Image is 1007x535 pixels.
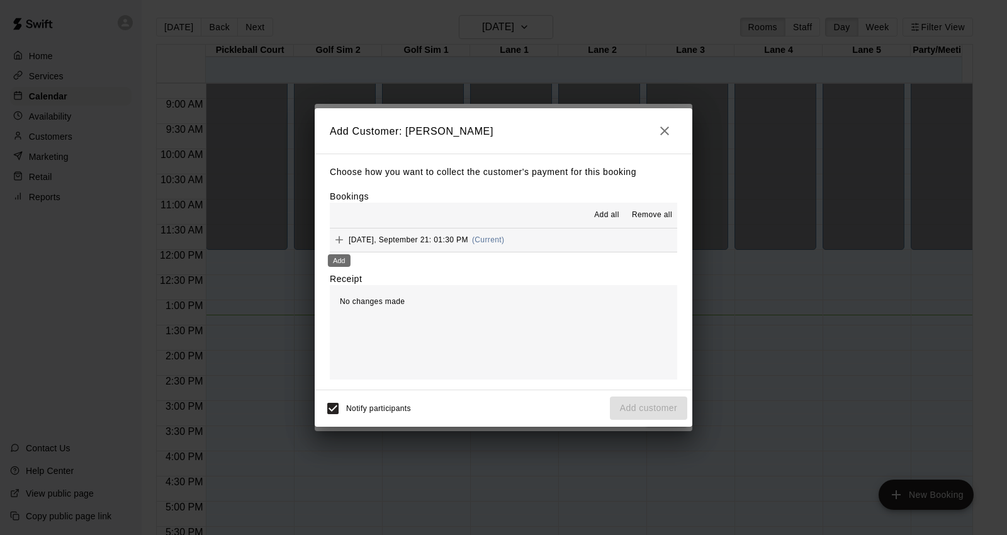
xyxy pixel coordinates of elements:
label: Bookings [330,191,369,201]
span: Add all [594,209,619,222]
span: Remove all [632,209,672,222]
span: Notify participants [346,404,411,413]
button: Add all [587,205,627,225]
span: (Current) [472,235,505,244]
p: Choose how you want to collect the customer's payment for this booking [330,164,677,180]
span: Add [330,235,349,244]
div: Add [328,254,351,267]
span: No changes made [340,297,405,306]
span: [DATE], September 21: 01:30 PM [349,235,468,244]
label: Receipt [330,273,362,285]
button: Add[DATE], September 21: 01:30 PM(Current) [330,228,677,252]
button: Remove all [627,205,677,225]
h2: Add Customer: [PERSON_NAME] [315,108,692,154]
